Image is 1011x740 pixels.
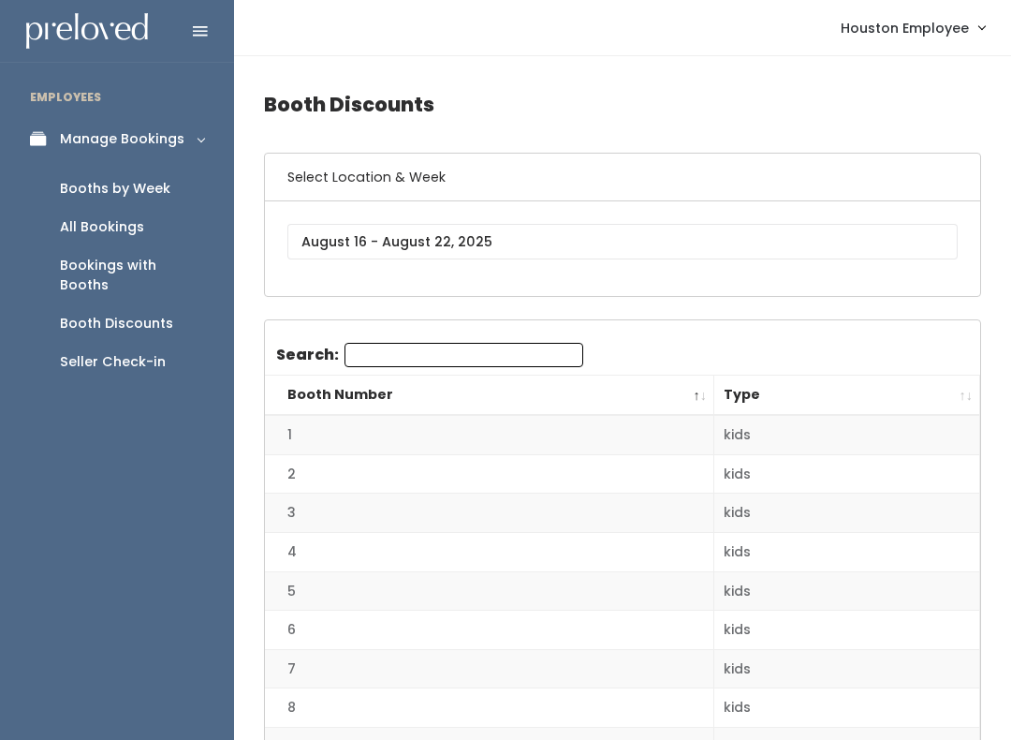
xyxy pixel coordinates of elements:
[714,494,980,533] td: kids
[822,7,1004,48] a: Houston Employee
[265,494,714,533] td: 3
[714,532,980,571] td: kids
[265,454,714,494] td: 2
[265,611,714,650] td: 6
[60,314,173,333] div: Booth Discounts
[714,376,980,416] th: Type: activate to sort column ascending
[60,217,144,237] div: All Bookings
[60,256,204,295] div: Bookings with Booths
[276,343,583,367] label: Search:
[264,79,981,130] h4: Booth Discounts
[265,688,714,728] td: 8
[60,129,184,149] div: Manage Bookings
[60,179,170,199] div: Booths by Week
[287,224,958,259] input: August 16 - August 22, 2025
[26,13,148,50] img: preloved logo
[265,154,980,201] h6: Select Location & Week
[714,571,980,611] td: kids
[714,611,980,650] td: kids
[265,532,714,571] td: 4
[265,649,714,688] td: 7
[714,688,980,728] td: kids
[344,343,583,367] input: Search:
[714,649,980,688] td: kids
[714,415,980,454] td: kids
[265,571,714,611] td: 5
[714,454,980,494] td: kids
[841,18,969,38] span: Houston Employee
[60,352,166,372] div: Seller Check-in
[265,376,714,416] th: Booth Number: activate to sort column descending
[265,415,714,454] td: 1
